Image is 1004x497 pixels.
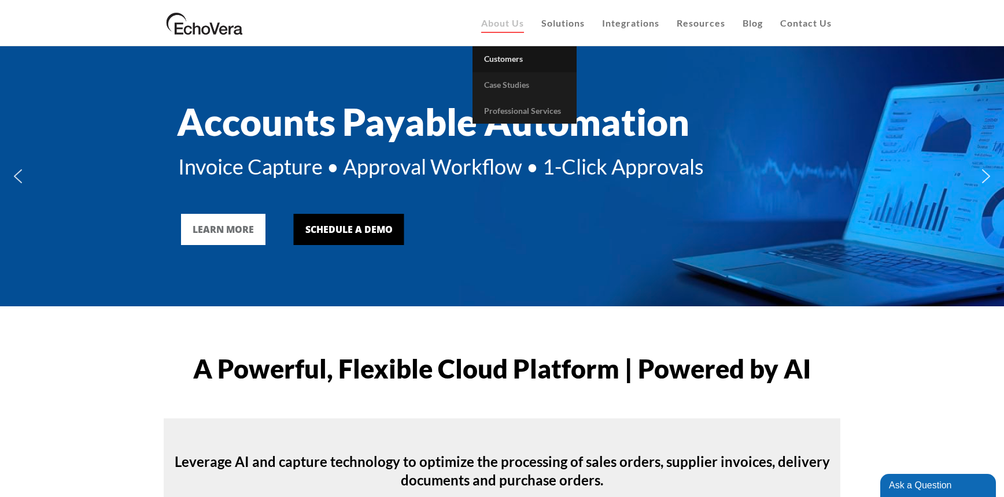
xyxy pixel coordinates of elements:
img: previous arrow [9,167,27,186]
span: Solutions [541,17,585,28]
a: Customers [473,46,577,72]
span: Integrations [602,17,659,28]
span: Customers [484,54,523,64]
a: Professional Services [473,98,577,124]
span: Case Studies [484,80,529,90]
div: Accounts Payable Automation [177,100,825,144]
img: next arrow [977,167,995,186]
a: LEARN MORE [181,214,265,245]
h1: A Powerful, Flexible Cloud Platform | Powered by AI [164,355,840,382]
h4: Leverage AI and capture technology to optimize the processing of sales orders, supplier invoices,... [164,453,840,489]
div: Schedule a Demo [305,222,393,236]
a: Schedule a Demo [294,214,404,245]
iframe: chat widget [880,472,998,497]
div: LEARN MORE [193,222,254,236]
img: EchoVera [164,9,246,38]
span: Professional Services [484,106,561,116]
span: Contact Us [780,17,832,28]
span: Blog [743,17,763,28]
span: Resources [677,17,725,28]
div: Invoice Capture • Approval Workflow • 1-Click Approvals [178,154,826,179]
span: About Us [481,17,524,28]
